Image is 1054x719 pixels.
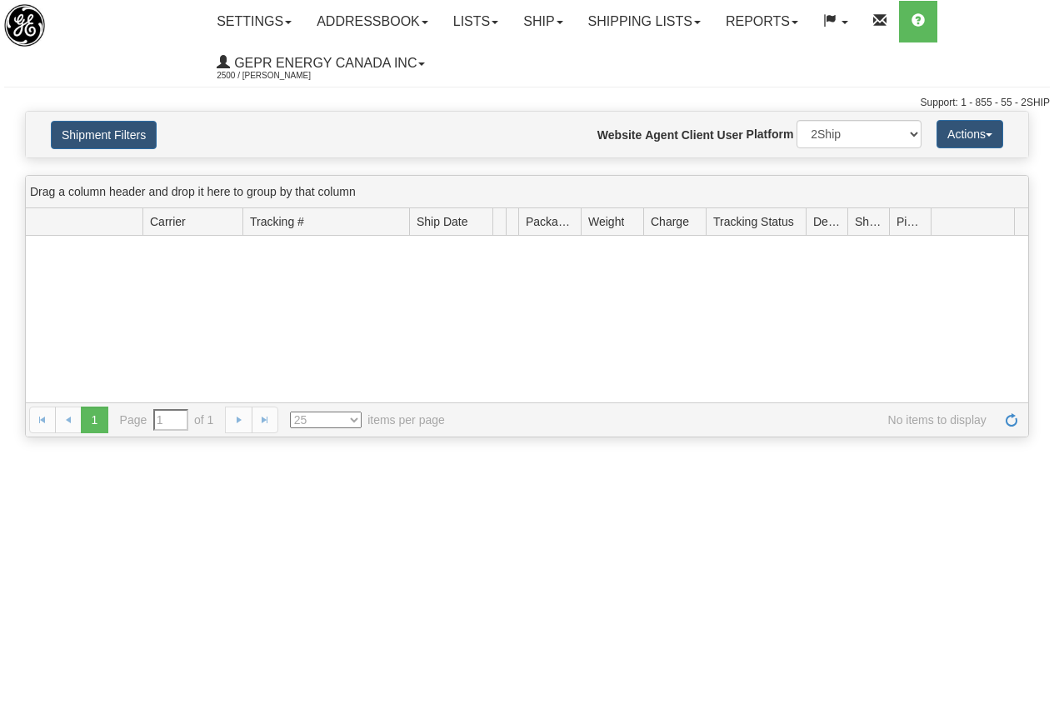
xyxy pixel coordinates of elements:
[150,213,186,230] span: Carrier
[597,127,642,143] label: Website
[204,1,304,42] a: Settings
[713,1,811,42] a: Reports
[4,96,1050,110] div: Support: 1 - 855 - 55 - 2SHIP
[747,126,794,142] label: Platform
[511,1,575,42] a: Ship
[576,1,713,42] a: Shipping lists
[217,67,342,84] span: 2500 / [PERSON_NAME]
[4,4,45,47] img: logo2500.jpg
[526,213,574,230] span: Packages
[120,409,214,431] span: Page of 1
[468,412,987,428] span: No items to display
[290,412,445,428] span: items per page
[204,42,437,84] a: GEPR Energy Canada Inc 2500 / [PERSON_NAME]
[26,176,1028,208] div: grid grouping header
[682,127,714,143] label: Client
[441,1,511,42] a: Lists
[651,213,689,230] span: Charge
[81,407,107,433] span: 1
[897,213,924,230] span: Pickup Status
[417,213,467,230] span: Ship Date
[250,213,304,230] span: Tracking #
[588,213,624,230] span: Weight
[51,121,157,149] button: Shipment Filters
[813,213,841,230] span: Delivery Status
[713,213,794,230] span: Tracking Status
[998,407,1025,433] a: Refresh
[937,120,1003,148] button: Actions
[855,213,882,230] span: Shipment Issues
[230,56,417,70] span: GEPR Energy Canada Inc
[304,1,441,42] a: Addressbook
[645,127,678,143] label: Agent
[717,127,743,143] label: User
